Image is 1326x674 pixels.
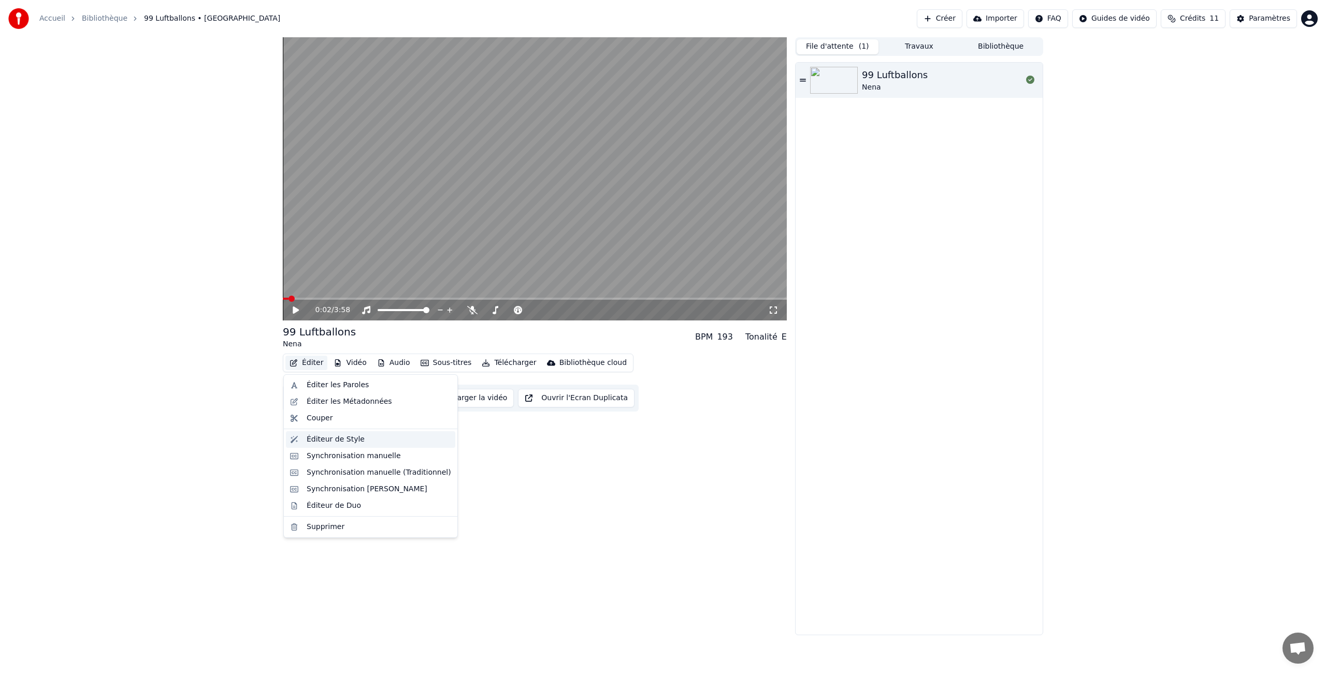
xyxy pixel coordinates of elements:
[285,356,327,370] button: Éditer
[307,501,361,511] div: Éditeur de Duo
[960,39,1042,54] button: Bibliothèque
[39,13,65,24] a: Accueil
[307,380,369,390] div: Éditer les Paroles
[8,8,29,29] img: youka
[329,356,370,370] button: Vidéo
[878,39,960,54] button: Travaux
[1072,9,1157,28] button: Guides de vidéo
[797,39,878,54] button: File d'attente
[782,331,787,343] div: E
[307,467,451,478] div: Synchronisation manuelle (Traditionnel)
[415,389,514,407] button: Télécharger la vidéo
[307,413,333,423] div: Couper
[307,522,344,532] div: Supprimer
[315,305,340,315] div: /
[1180,13,1205,24] span: Crédits
[862,68,928,82] div: 99 Luftballons
[967,9,1024,28] button: Importer
[416,356,476,370] button: Sous-titres
[1209,13,1219,24] span: 11
[334,305,350,315] span: 3:58
[373,356,414,370] button: Audio
[1230,9,1297,28] button: Paramètres
[862,82,928,93] div: Nena
[283,339,356,349] div: Nena
[283,325,356,339] div: 99 Luftballons
[917,9,962,28] button: Créer
[144,13,280,24] span: 99 Luftballons • [GEOGRAPHIC_DATA]
[717,331,733,343] div: 193
[307,434,365,445] div: Éditeur de Style
[518,389,635,407] button: Ouvrir l'Ecran Duplicata
[307,484,427,494] div: Synchronisation [PERSON_NAME]
[82,13,127,24] a: Bibliothèque
[307,451,401,461] div: Synchronisation manuelle
[1249,13,1290,24] div: Paramètres
[1161,9,1226,28] button: Crédits11
[478,356,540,370] button: Télécharger
[39,13,280,24] nav: breadcrumb
[745,331,777,343] div: Tonalité
[1282,633,1314,664] div: Ouvrir le chat
[859,41,869,52] span: ( 1 )
[695,331,713,343] div: BPM
[559,358,627,368] div: Bibliothèque cloud
[307,397,392,407] div: Éditer les Métadonnées
[1028,9,1068,28] button: FAQ
[315,305,331,315] span: 0:02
